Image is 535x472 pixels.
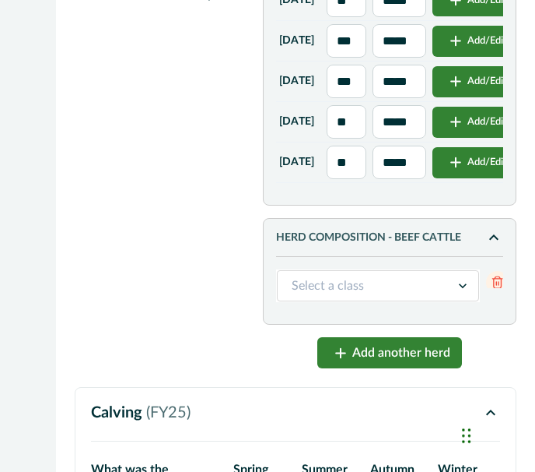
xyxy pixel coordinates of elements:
[279,73,314,90] p: [DATE]
[462,413,471,460] div: Drag
[91,403,500,422] button: Calving (FY25)
[432,147,519,178] button: Add/Edit
[146,405,191,421] span: ( FY25 )
[276,256,503,302] div: HERD COMPOSITION - Beef cattle
[279,33,314,49] p: [DATE]
[279,154,314,171] p: [DATE]
[279,114,314,130] p: [DATE]
[432,26,519,57] button: Add/Edit
[276,228,503,247] button: HERD COMPOSITION - Beef cattle
[432,107,519,138] button: Add/Edit
[91,403,191,422] p: Calving
[457,397,535,472] iframe: Chat Widget
[276,231,484,245] p: HERD COMPOSITION - Beef cattle
[432,66,519,97] button: Add/Edit
[317,337,462,368] button: Add another herd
